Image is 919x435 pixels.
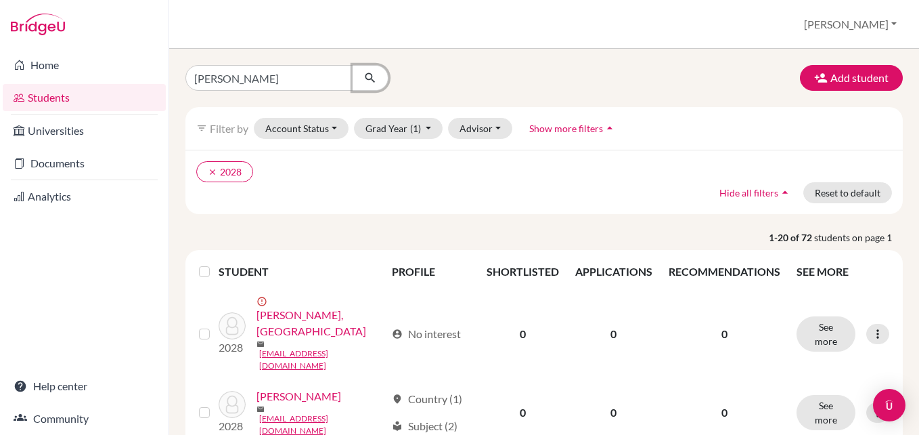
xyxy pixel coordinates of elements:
th: STUDENT [219,255,384,288]
img: Bridge-U [11,14,65,35]
a: [EMAIL_ADDRESS][DOMAIN_NAME] [259,348,386,372]
img: Banda, Sibusisiwe [219,391,246,418]
button: Account Status [254,118,349,139]
td: 0 [567,288,660,380]
p: 0 [669,405,780,421]
p: 2028 [219,418,246,434]
p: 2028 [219,339,246,356]
th: RECOMMENDATIONS [660,255,788,288]
th: PROFILE [384,255,478,288]
button: Show more filtersarrow_drop_up [518,118,628,139]
a: Documents [3,150,166,177]
span: mail [256,405,265,413]
i: arrow_drop_up [603,121,617,135]
div: No interest [392,326,461,342]
th: APPLICATIONS [567,255,660,288]
div: Subject (2) [392,418,457,434]
a: [PERSON_NAME] [256,388,341,405]
i: filter_list [196,123,207,133]
span: (1) [410,123,421,134]
a: Help center [3,373,166,400]
button: Advisor [448,118,512,139]
button: Hide all filtersarrow_drop_up [708,182,803,203]
strong: 1-20 of 72 [769,230,814,245]
a: Universities [3,117,166,144]
button: clear2028 [196,161,253,182]
a: Community [3,405,166,432]
a: Home [3,51,166,79]
div: Open Intercom Messenger [873,389,905,421]
input: Find student by name... [185,65,353,91]
th: SEE MORE [788,255,897,288]
a: Analytics [3,183,166,210]
span: account_circle [392,329,403,339]
span: local_library [392,421,403,432]
a: Students [3,84,166,111]
span: Filter by [210,122,248,135]
th: SHORTLISTED [478,255,567,288]
p: 0 [669,326,780,342]
button: See more [797,316,855,352]
button: [PERSON_NAME] [798,12,903,37]
i: clear [208,167,217,177]
img: Baloyi, Andiswa [219,312,246,339]
button: See more [797,395,855,430]
button: Reset to default [803,182,892,203]
span: error_outline [256,296,270,307]
div: Country (1) [392,391,462,407]
span: students on page 1 [814,230,903,245]
button: Add student [800,65,903,91]
span: Hide all filters [719,187,778,199]
td: 0 [478,288,567,380]
span: mail [256,340,265,348]
a: [PERSON_NAME], [GEOGRAPHIC_DATA] [256,307,386,339]
button: Grad Year(1) [354,118,443,139]
span: Show more filters [529,123,603,134]
i: arrow_drop_up [778,186,792,199]
span: location_on [392,394,403,405]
